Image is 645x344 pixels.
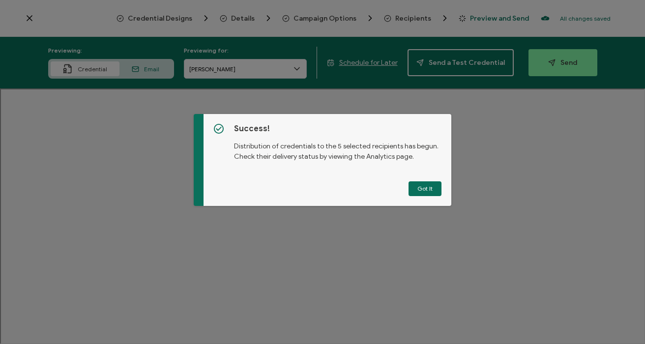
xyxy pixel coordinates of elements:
h5: Success! [234,124,442,134]
p: Distribution of credentials to the 5 selected recipients has begun. Check their delivery status b... [234,134,442,162]
iframe: Chat Widget [596,297,645,344]
div: dialog [194,114,452,206]
button: Got It [409,181,441,196]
